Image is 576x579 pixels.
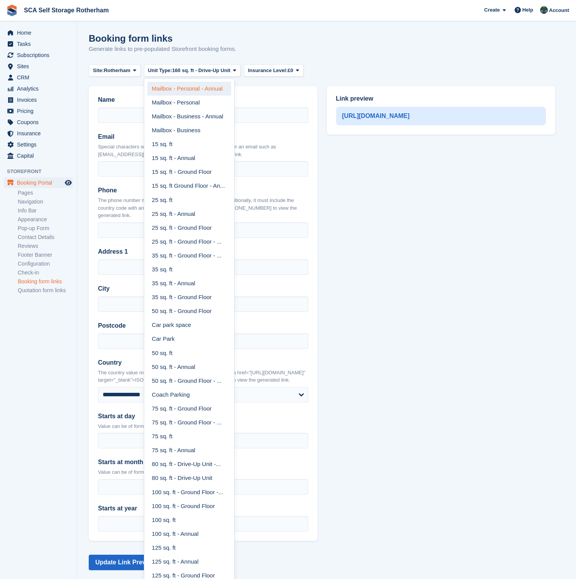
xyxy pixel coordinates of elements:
[342,111,410,121] a: [URL][DOMAIN_NAME]
[98,247,308,256] label: Address 1
[4,106,73,116] a: menu
[21,4,112,17] a: SCA Self Storage Rotherham
[147,109,231,123] a: Mailbox - Business - Annual
[98,422,308,430] p: Value can be of format `01` or `1`.
[98,284,308,293] label: City
[4,39,73,49] a: menu
[18,225,73,232] a: Pop-up Form
[147,485,231,499] a: 100 sq. ft - Ground Floor -...
[147,458,231,471] a: 80 sq. ft - Drive-Up Unit -...
[98,458,308,467] label: Starts at month
[147,555,231,569] a: 125 sq. ft - Annual
[18,189,73,197] a: Pages
[4,150,73,161] a: menu
[147,527,231,541] a: 100 sq. ft - Annual
[17,27,63,38] span: Home
[172,67,230,74] span: 160 sq. ft - Drive-Up Unit
[18,287,73,294] a: Quotation form links
[147,360,231,374] a: 50 sq. ft - Annual
[147,346,231,360] a: 50 sq. ft
[98,412,308,421] label: Starts at day
[98,468,308,476] p: Value can be of format `01` or `1`.
[18,251,73,259] a: Footer Banner
[147,290,231,304] a: 35 sq. ft - Ground Floor
[6,5,18,16] img: stora-icon-8386f47178a22dfd0bd8f6a31ec36ba5ce8667c1dd55bd0f319d3a0aa187defe.svg
[17,83,63,94] span: Analytics
[4,50,73,61] a: menu
[18,278,73,285] a: Booking form links
[147,305,231,318] a: 50 sq. ft - Ground Floor
[64,178,73,187] a: Preview store
[4,72,73,83] a: menu
[18,234,73,241] a: Contact Details
[336,95,546,102] h2: Link preview
[89,33,172,44] h1: Booking form links
[17,61,63,72] span: Sites
[4,94,73,105] a: menu
[17,128,63,139] span: Insurance
[18,216,73,223] a: Appearance
[18,242,73,250] a: Reviews
[147,541,231,555] a: 125 sq. ft
[147,429,231,443] a: 75 sq. ft
[147,443,231,457] a: 75 sq. ft - Annual
[147,332,231,346] a: Car Park
[147,471,231,485] a: 80 sq. ft - Drive-Up Unit
[4,117,73,128] a: menu
[98,358,308,367] label: Country
[147,263,231,276] a: 35 sq. ft
[98,369,308,384] p: The country value must match the format as defined by the <a href="[URL][DOMAIN_NAME]" target="_b...
[147,82,231,96] a: Mailbox - Personal - Annual
[17,117,63,128] span: Coupons
[4,177,73,188] a: menu
[4,128,73,139] a: menu
[17,72,63,83] span: CRM
[17,94,63,105] span: Invoices
[17,177,63,188] span: Booking Portal
[4,61,73,72] a: menu
[147,249,231,263] a: 35 sq. ft - Ground Floor - ...
[18,198,73,205] a: Navigation
[147,193,231,207] a: 25 sq. ft
[17,50,63,61] span: Subscriptions
[147,207,231,221] a: 25 sq. ft - Annual
[147,318,231,332] a: Car park space
[98,321,308,330] label: Postcode
[17,150,63,161] span: Capital
[93,67,104,74] span: Site:
[287,67,293,74] span: £0
[540,6,548,14] img: Ross Chapman
[147,402,231,416] a: 75 sq. ft - Ground Floor
[147,165,231,179] a: 15 sq. ft - Ground Floor
[104,67,130,74] span: Rotherham
[522,6,533,14] span: Help
[17,39,63,49] span: Tasks
[98,95,308,104] label: Name
[147,96,231,109] a: Mailbox - Personal
[98,504,308,513] label: Starts at year
[4,139,73,150] a: menu
[147,388,231,402] a: Coach Parking
[148,67,172,74] span: Unit Type:
[4,83,73,94] a: menu
[17,139,63,150] span: Settings
[144,64,241,77] button: Unit Type: 160 sq. ft - Drive-Up Unit
[98,186,308,195] label: Phone
[18,269,73,276] a: Check-in
[147,123,231,137] a: Mailbox - Business
[147,276,231,290] a: 35 sq. ft - Annual
[147,179,231,193] a: 15 sq. ft Ground Floor - An...
[17,106,63,116] span: Pricing
[89,45,236,54] p: Generate links to pre-populated Storefront booking forms.
[147,137,231,151] a: 15 sq. ft
[147,235,231,249] a: 25 sq. ft - Ground Floor - ...
[484,6,500,14] span: Create
[147,513,231,527] a: 100 sq. ft
[248,67,288,74] span: Insurance Level:
[549,7,569,14] span: Account
[98,197,308,219] p: The phone number must have the leading zero removed. Additionally, it must include the country co...
[244,64,304,77] button: Insurance Level: £0
[147,151,231,165] a: 15 sq. ft - Annual
[89,555,162,570] button: Update Link Preview
[147,499,231,513] a: 100 sq. ft - Ground Floor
